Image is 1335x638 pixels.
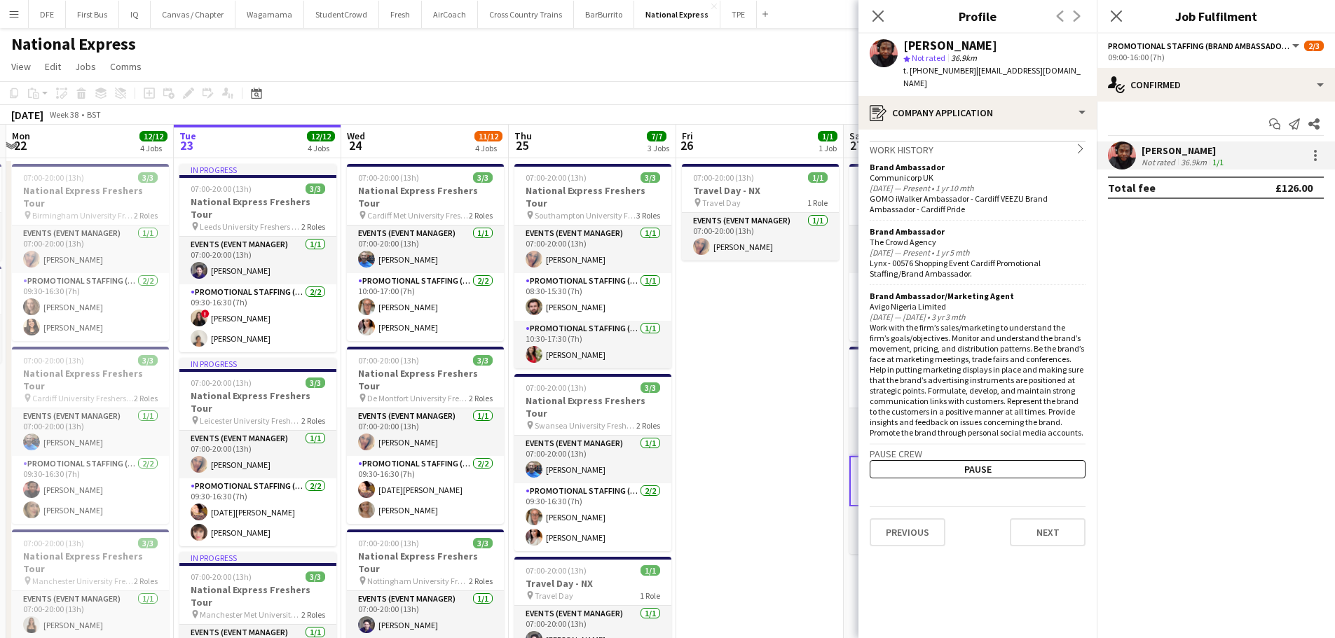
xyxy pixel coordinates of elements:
[379,1,422,28] button: Fresh
[870,237,1086,247] div: The Crowd Agency
[119,1,151,28] button: IQ
[641,172,660,183] span: 3/3
[347,456,504,524] app-card-role: Promotional Staffing (Brand Ambassadors)2/209:30-16:30 (7h)[DATE][PERSON_NAME][PERSON_NAME]
[29,1,66,28] button: DFE
[514,483,671,551] app-card-role: Promotional Staffing (Brand Ambassadors)2/209:30-16:30 (7h)[PERSON_NAME][PERSON_NAME]
[1097,7,1335,25] h3: Job Fulfilment
[12,130,30,142] span: Mon
[636,420,660,431] span: 2 Roles
[849,367,1006,392] h3: National Express Freshers Tour
[903,65,1081,88] span: | [EMAIL_ADDRESS][DOMAIN_NAME]
[39,57,67,76] a: Edit
[179,358,336,546] app-job-card: In progress07:00-20:00 (13h)3/3National Express Freshers Tour Leicester University Freshers Fair2...
[903,65,976,76] span: t. [PHONE_NUMBER]
[640,590,660,601] span: 1 Role
[870,258,1086,279] div: Lynx - 00576 Shopping Event Cardiff Promotional Staffing/Brand Ambassador.
[526,565,587,576] span: 07:00-20:00 (13h)
[138,172,158,183] span: 3/3
[514,130,532,142] span: Thu
[682,164,839,261] app-job-card: 07:00-20:00 (13h)1/1Travel Day - NX Travel Day1 RoleEvents (Event Manager)1/107:00-20:00 (13h)[PE...
[306,183,325,194] span: 3/3
[469,576,493,586] span: 2 Roles
[46,109,81,120] span: Week 38
[473,355,493,366] span: 3/3
[347,130,365,142] span: Wed
[514,164,671,368] app-job-card: 07:00-20:00 (13h)3/3National Express Freshers Tour Southampton University Freshers Fair3 RolesEve...
[32,576,134,586] span: Manchester University Freshers Fair
[301,221,325,232] span: 2 Roles
[12,226,169,273] app-card-role: Events (Event Manager)1/107:00-20:00 (13h)[PERSON_NAME]
[903,39,997,52] div: [PERSON_NAME]
[110,60,142,73] span: Comms
[200,609,301,620] span: Manchester Met University Freshers Fair
[179,237,336,284] app-card-role: Events (Event Manager)1/107:00-20:00 (13h)[PERSON_NAME]
[347,550,504,575] h3: National Express Freshers Tour
[69,57,102,76] a: Jobs
[308,143,334,153] div: 4 Jobs
[12,164,169,341] app-job-card: 07:00-20:00 (13h)3/3National Express Freshers Tour Birmingham University Freshers Fair2 RolesEven...
[849,408,1006,456] app-card-role: Events (Event Manager)1/107:00-20:00 (13h)[PERSON_NAME]
[139,131,167,141] span: 12/12
[636,210,660,221] span: 3 Roles
[134,210,158,221] span: 2 Roles
[648,143,669,153] div: 3 Jobs
[6,57,36,76] a: View
[870,162,1086,172] div: Brand Ambassador
[422,1,478,28] button: AirCoach
[526,382,587,393] span: 07:00-20:00 (13h)
[682,184,839,197] h3: Travel Day - NX
[179,164,336,175] div: In progress
[347,347,504,524] app-job-card: 07:00-20:00 (13h)3/3National Express Freshers Tour De Montfort University Freshers Fair2 RolesEve...
[151,1,235,28] button: Canvas / Chapter
[849,347,1006,554] app-job-card: 07:00-20:00 (13h)2/3National Express Freshers Tour Bristol University Freshers Fair3 RolesEvents ...
[1108,181,1156,195] div: Total fee
[514,321,671,368] app-card-role: Promotional Staffing (Brand Ambassadors)1/110:30-17:30 (7h)[PERSON_NAME]
[948,53,980,63] span: 36.9km
[870,141,1086,156] div: Work history
[847,137,865,153] span: 27
[12,184,169,209] h3: National Express Freshers Tour
[138,355,158,366] span: 3/3
[720,1,757,28] button: TPE
[191,571,252,582] span: 07:00-20:00 (13h)
[358,172,419,183] span: 07:00-20:00 (13h)
[473,172,493,183] span: 3/3
[235,1,304,28] button: Wagamama
[514,394,671,419] h3: National Express Freshers Tour
[858,7,1097,25] h3: Profile
[358,538,419,548] span: 07:00-20:00 (13h)
[535,210,636,221] span: Southampton University Freshers Fair
[870,460,1086,478] button: Pause
[12,408,169,456] app-card-role: Events (Event Manager)1/107:00-20:00 (13h)[PERSON_NAME]
[1108,52,1324,62] div: 09:00-16:00 (7h)
[641,382,660,393] span: 3/3
[514,374,671,551] app-job-card: 07:00-20:00 (13h)3/3National Express Freshers Tour Swansea University Freshers Fair2 RolesEvents ...
[11,34,136,55] h1: National Express
[304,1,379,28] button: StudentCrowd
[1097,68,1335,102] div: Confirmed
[367,393,469,403] span: De Montfort University Freshers Fair
[179,284,336,352] app-card-role: Promotional Staffing (Brand Ambassadors)2/209:30-16:30 (7h)![PERSON_NAME][PERSON_NAME]
[201,310,210,318] span: !
[347,164,504,341] div: 07:00-20:00 (13h)3/3National Express Freshers Tour Cardiff Met University Freshers Fair2 RolesEve...
[179,164,336,352] div: In progress07:00-20:00 (13h)3/3National Express Freshers Tour Leeds University Freshers Fair2 Rol...
[138,538,158,548] span: 3/3
[474,131,502,141] span: 11/12
[367,576,469,586] span: Nottingham University Freshers Fair
[870,183,1086,193] div: [DATE] — Present • 1 yr 10 mth
[66,1,119,28] button: First Bus
[1275,181,1313,195] div: £126.00
[849,184,1006,209] h3: National Express Freshers Tour
[104,57,147,76] a: Comms
[179,583,336,609] h3: National Express Freshers Tour
[849,456,1006,506] app-card-role: Promotional Staffing (Brand Ambassadors)1/109:00-16:00 (7h)[PERSON_NAME]
[682,130,693,142] span: Fri
[23,172,84,183] span: 07:00-20:00 (13h)
[11,60,31,73] span: View
[849,164,1006,341] app-job-card: 07:00-20:00 (13h)3/3National Express Freshers Tour Bournemouth University Freshers Fair2 RolesEve...
[1178,157,1210,167] div: 36.9km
